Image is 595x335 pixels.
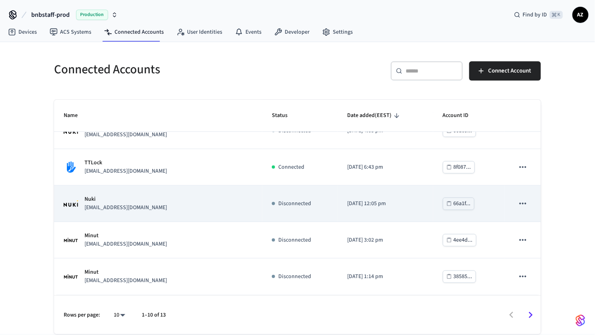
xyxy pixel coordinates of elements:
[576,314,585,327] img: SeamLogoGradient.69752ec5.svg
[523,11,547,19] span: Find by ID
[443,270,476,283] button: 38585...
[31,10,70,20] span: bnbstaff-prod
[64,233,78,247] img: Minut Logo, Square
[268,25,316,39] a: Developer
[84,167,167,176] p: [EMAIL_ADDRESS][DOMAIN_NAME]
[84,232,167,240] p: Minut
[64,200,78,207] img: Nuki Logo, Square
[64,269,78,284] img: Minut Logo, Square
[84,276,167,285] p: [EMAIL_ADDRESS][DOMAIN_NAME]
[84,204,167,212] p: [EMAIL_ADDRESS][DOMAIN_NAME]
[278,236,311,244] p: Disconnected
[98,25,170,39] a: Connected Accounts
[278,200,311,208] p: Disconnected
[170,25,229,39] a: User Identities
[278,272,311,281] p: Disconnected
[76,10,108,20] span: Production
[347,200,423,208] p: [DATE] 12:05 pm
[469,61,541,81] button: Connect Account
[84,195,167,204] p: Nuki
[64,311,100,319] p: Rows per page:
[316,25,359,39] a: Settings
[84,159,167,167] p: TTLock
[443,109,479,122] span: Account ID
[508,8,569,22] div: Find by ID⌘ K
[443,234,476,246] button: 4ee4d...
[142,311,166,319] p: 1–10 of 13
[454,199,471,209] div: 66a1f...
[573,8,588,22] span: AZ
[347,109,402,122] span: Date added(EEST)
[488,66,531,76] span: Connect Account
[278,163,304,172] p: Connected
[43,25,98,39] a: ACS Systems
[347,236,423,244] p: [DATE] 3:02 pm
[443,161,475,174] button: 8f087...
[521,306,540,325] button: Go to next page
[347,272,423,281] p: [DATE] 1:14 pm
[2,25,43,39] a: Devices
[443,198,474,210] button: 66a1f...
[573,7,589,23] button: AZ
[84,268,167,276] p: Minut
[64,109,88,122] span: Name
[272,109,298,122] span: Status
[64,160,78,174] img: TTLock Logo, Square
[84,240,167,248] p: [EMAIL_ADDRESS][DOMAIN_NAME]
[550,11,563,19] span: ⌘ K
[84,131,167,139] p: [EMAIL_ADDRESS][DOMAIN_NAME]
[229,25,268,39] a: Events
[110,309,129,321] div: 10
[454,162,471,172] div: 8f087...
[54,61,293,78] h5: Connected Accounts
[454,272,472,282] div: 38585...
[454,235,473,245] div: 4ee4d...
[347,163,423,172] p: [DATE] 6:43 pm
